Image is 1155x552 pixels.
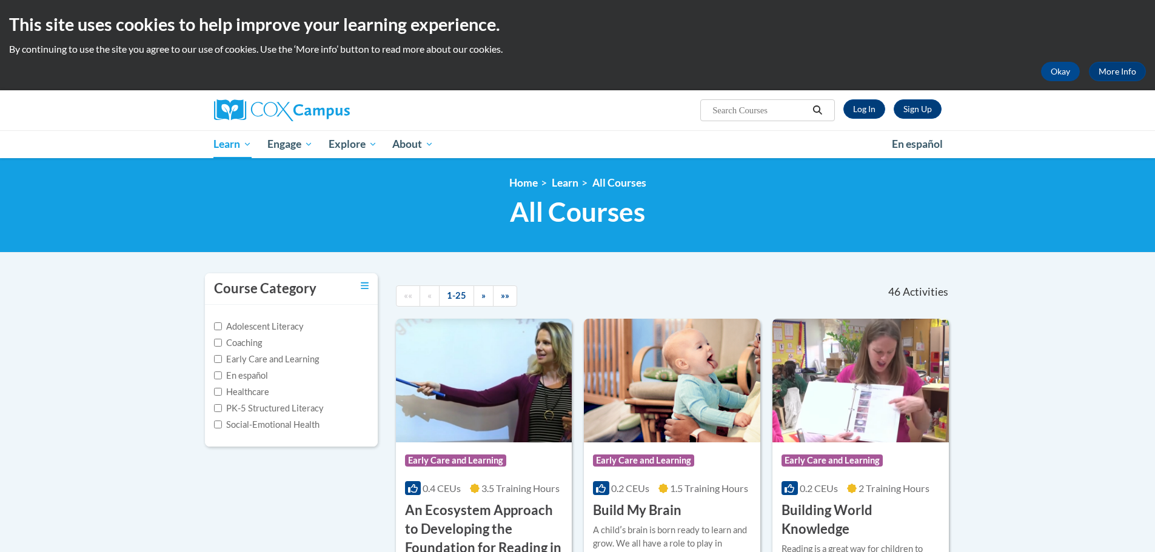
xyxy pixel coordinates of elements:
[592,176,646,189] a: All Courses
[214,402,324,415] label: PK-5 Structured Literacy
[214,279,316,298] h3: Course Category
[214,421,222,428] input: Checkbox for Options
[711,103,808,118] input: Search Courses
[894,99,942,119] a: Register
[214,99,350,121] img: Cox Campus
[321,130,385,158] a: Explore
[396,319,572,442] img: Course Logo
[552,176,578,189] a: Learn
[214,322,222,330] input: Checkbox for Options
[384,130,441,158] a: About
[405,454,506,467] span: Early Care and Learning
[1041,62,1080,81] button: Okay
[439,285,474,307] a: 1-25
[392,137,434,151] span: About
[396,285,420,307] a: Begining
[884,131,951,157] a: En español
[214,388,222,396] input: Checkbox for Options
[670,482,748,494] span: 1.5 Training Hours
[892,138,943,150] span: En español
[1089,62,1146,81] a: More Info
[214,385,269,399] label: Healthcare
[611,482,649,494] span: 0.2 CEUs
[214,320,304,333] label: Adolescent Literacy
[501,290,509,301] span: »»
[214,353,319,366] label: Early Care and Learning
[214,418,320,431] label: Social-Emotional Health
[423,482,461,494] span: 0.4 CEUs
[329,137,377,151] span: Explore
[593,454,694,467] span: Early Care and Learning
[481,482,560,494] span: 3.5 Training Hours
[772,319,949,442] img: Course Logo
[361,279,369,293] a: Toggle collapse
[214,339,222,347] input: Checkbox for Options
[214,371,222,379] input: Checkbox for Options
[427,290,432,301] span: «
[196,130,960,158] div: Main menu
[474,285,494,307] a: Next
[214,99,444,121] a: Cox Campus
[206,130,260,158] a: Learn
[593,501,681,520] h3: Build My Brain
[859,482,929,494] span: 2 Training Hours
[9,12,1146,36] h2: This site uses cookies to help improve your learning experience.
[493,285,517,307] a: End
[584,319,760,442] img: Course Logo
[903,285,948,299] span: Activities
[214,369,268,382] label: En español
[843,99,885,119] a: Log In
[404,290,412,301] span: ««
[420,285,440,307] a: Previous
[808,103,826,118] button: Search
[214,404,222,412] input: Checkbox for Options
[481,290,486,301] span: »
[800,482,838,494] span: 0.2 CEUs
[782,501,940,539] h3: Building World Knowledge
[510,196,645,228] span: All Courses
[782,454,883,467] span: Early Care and Learning
[9,42,1146,56] p: By continuing to use the site you agree to our use of cookies. Use the ‘More info’ button to read...
[214,355,222,363] input: Checkbox for Options
[213,137,252,151] span: Learn
[267,137,313,151] span: Engage
[259,130,321,158] a: Engage
[509,176,538,189] a: Home
[888,285,900,299] span: 46
[214,336,262,350] label: Coaching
